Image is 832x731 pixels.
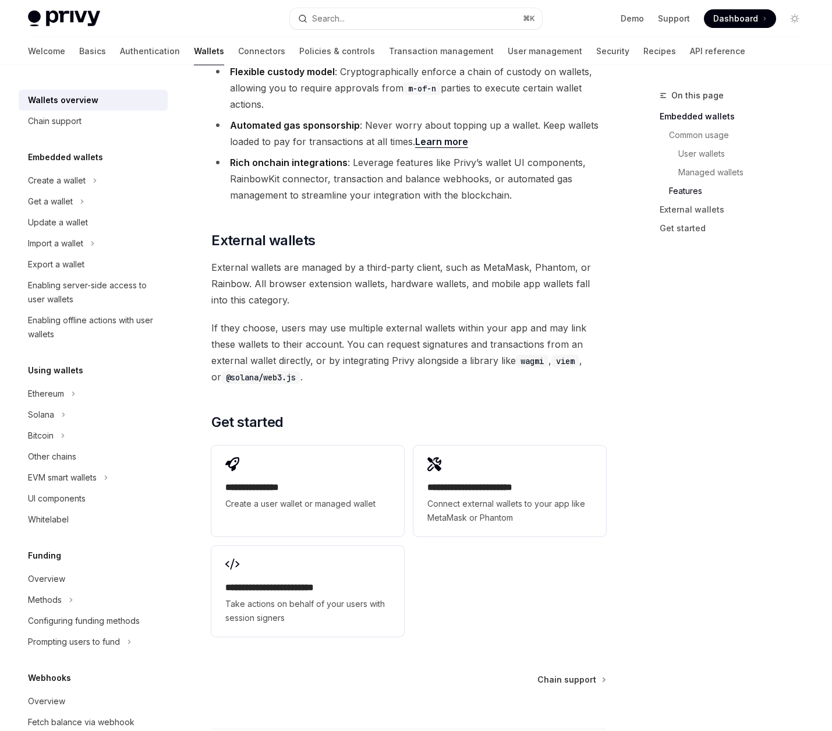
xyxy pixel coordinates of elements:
div: Ethereum [28,387,64,401]
button: Toggle Create a wallet section [19,170,168,191]
li: : Never worry about topping up a wallet. Keep wallets loaded to pay for transactions at all times. [211,117,606,150]
strong: Flexible custody model [230,66,335,77]
button: Toggle EVM smart wallets section [19,467,168,488]
div: Update a wallet [28,216,88,229]
button: Toggle Methods section [19,589,168,610]
a: Enabling server-side access to user wallets [19,275,168,310]
a: Basics [79,37,106,65]
div: Overview [28,572,65,586]
div: Whitelabel [28,513,69,527]
a: Update a wallet [19,212,168,233]
div: Chain support [28,114,82,128]
a: Transaction management [389,37,494,65]
code: @solana/web3.js [221,371,300,384]
a: Chain support [537,674,605,686]
div: Search... [312,12,345,26]
a: Welcome [28,37,65,65]
h5: Embedded wallets [28,150,103,164]
a: Export a wallet [19,254,168,275]
button: Toggle Get a wallet section [19,191,168,212]
div: Overview [28,694,65,708]
a: Overview [19,568,168,589]
a: Managed wallets [660,163,813,182]
a: Other chains [19,446,168,467]
button: Toggle Prompting users to fund section [19,631,168,652]
div: UI components [28,492,86,506]
a: Embedded wallets [660,107,813,126]
span: Dashboard [713,13,758,24]
button: Open search [290,8,543,29]
div: Fetch balance via webhook [28,715,134,729]
div: Solana [28,408,54,422]
div: Enabling offline actions with user wallets [28,313,161,341]
a: Overview [19,691,168,712]
span: Get started [211,413,283,432]
code: viem [551,355,579,368]
a: Wallets overview [19,90,168,111]
a: Policies & controls [299,37,375,65]
a: Demo [621,13,644,24]
a: Security [596,37,629,65]
div: Create a wallet [28,174,86,188]
a: User management [508,37,582,65]
code: m-of-n [403,82,441,95]
span: ⌘ K [523,14,535,23]
div: Get a wallet [28,195,73,209]
strong: Automated gas sponsorship [230,119,360,131]
span: Chain support [537,674,596,686]
span: On this page [671,89,724,103]
button: Toggle Bitcoin section [19,425,168,446]
a: Configuring funding methods [19,610,168,631]
a: User wallets [660,144,813,163]
a: Support [658,13,690,24]
div: Enabling server-side access to user wallets [28,278,161,306]
a: Authentication [120,37,180,65]
button: Toggle Import a wallet section [19,233,168,254]
code: wagmi [516,355,548,368]
div: EVM smart wallets [28,471,97,485]
li: : Leverage features like Privy’s wallet UI components, RainbowKit connector, transaction and bala... [211,154,606,203]
div: Configuring funding methods [28,614,140,628]
a: Chain support [19,111,168,132]
div: Methods [28,593,62,607]
div: Prompting users to fund [28,635,120,649]
a: Dashboard [704,9,776,28]
h5: Using wallets [28,363,83,377]
a: External wallets [660,200,813,219]
a: Whitelabel [19,509,168,530]
a: Common usage [660,126,813,144]
button: Toggle Solana section [19,404,168,425]
a: Enabling offline actions with user wallets [19,310,168,345]
span: External wallets are managed by a third-party client, such as MetaMask, Phantom, or Rainbow. All ... [211,259,606,308]
h5: Webhooks [28,671,71,685]
a: Features [660,182,813,200]
strong: Rich onchain integrations [230,157,348,168]
span: Connect external wallets to your app like MetaMask or Phantom [427,497,592,525]
div: Import a wallet [28,236,83,250]
a: UI components [19,488,168,509]
button: Toggle dark mode [785,9,804,28]
img: light logo [28,10,100,27]
div: Wallets overview [28,93,98,107]
li: : Cryptographically enforce a chain of custody on wallets, allowing you to require approvals from... [211,63,606,112]
h5: Funding [28,549,61,563]
a: Learn more [415,136,468,148]
div: Bitcoin [28,429,54,443]
span: Take actions on behalf of your users with session signers [225,597,390,625]
span: If they choose, users may use multiple external wallets within your app and may link these wallet... [211,320,606,385]
span: External wallets [211,231,315,250]
div: Other chains [28,450,76,464]
a: Wallets [194,37,224,65]
span: Create a user wallet or managed wallet [225,497,390,511]
a: Get started [660,219,813,238]
a: Connectors [238,37,285,65]
a: Recipes [643,37,676,65]
button: Toggle Ethereum section [19,383,168,404]
div: Export a wallet [28,257,84,271]
a: API reference [690,37,745,65]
